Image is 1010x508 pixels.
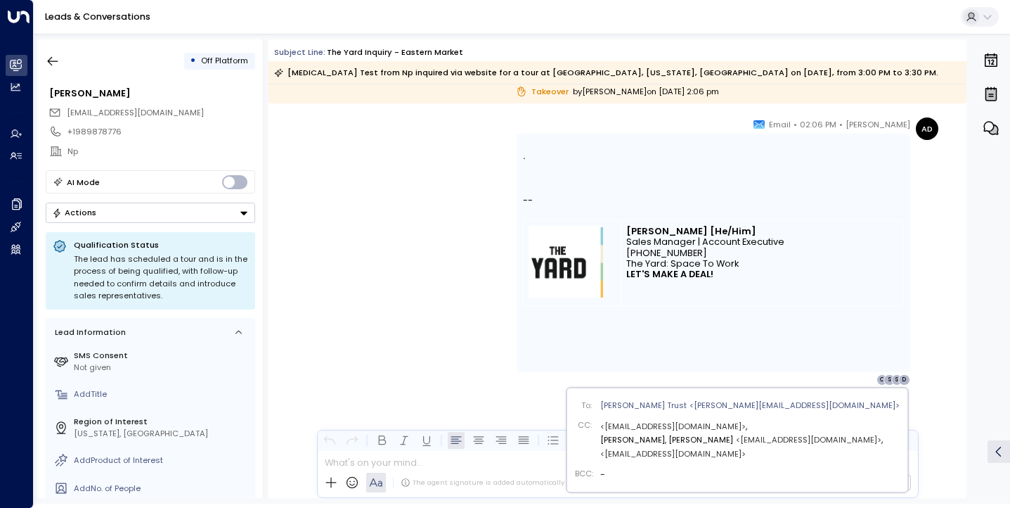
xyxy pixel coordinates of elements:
span: [PHONE_NUMBER] [626,248,707,258]
label: SMS Consent [74,350,250,362]
p: Qualification Status [74,239,248,250]
div: [PERSON_NAME] [49,87,254,100]
b: LET'S MAKE A DEAL! [626,268,713,280]
div: The agent signature is added automatically [401,478,564,488]
button: Redo [343,432,360,449]
span: [PERSON_NAME] [846,118,910,132]
span: [PERSON_NAME] [He/Him] [626,226,756,236]
div: CC: [575,419,592,460]
div: • [190,51,196,71]
div: [US_STATE], [GEOGRAPHIC_DATA] [74,428,250,440]
span: < [EMAIL_ADDRESS][DOMAIN_NAME] > [600,447,746,459]
span: • [794,118,797,132]
span: cjgareis@gmail.com [67,107,204,119]
div: S [883,374,895,386]
span: [EMAIL_ADDRESS][DOMAIN_NAME] [67,107,204,118]
span: [PERSON_NAME] Trust [600,400,687,412]
span: Email [769,118,791,132]
span: < [PERSON_NAME][EMAIL_ADDRESS][DOMAIN_NAME] > [689,400,900,412]
label: Region of Interest [74,416,250,428]
span: < [EMAIL_ADDRESS][DOMAIN_NAME] > [736,434,881,446]
div: To: [575,400,592,412]
div: Button group with a nested menu [46,203,255,223]
div: S [891,374,902,386]
span: -- [523,193,903,207]
div: AD [916,118,938,140]
div: Lead Information [51,326,126,338]
a: The Yard: Space To Work [626,258,739,269]
div: Not given [74,362,250,374]
img: AD_4nXdK-jsDwuT-y_80pKPBOQsDiW9dJonsuKKuGkIJOyxvZuOfIuDyaJs2SgXrb5lDc6qu8fD4NQhfAoZGrGLCiVAn6fpXh... [529,226,603,300]
span: • [839,118,843,132]
button: Undo [321,432,337,449]
div: AI Mode [67,175,100,189]
div: The Yard Inquiry - Eastern Market [327,46,463,58]
span: Off Platform [201,55,248,66]
div: [MEDICAL_DATA] Test from Np inquired via website for a tour at [GEOGRAPHIC_DATA], [US_STATE], [GE... [274,65,938,80]
button: Actions [46,203,255,223]
span: Subject Line: [274,46,325,58]
div: D [898,374,909,386]
div: AddNo. of People [74,483,250,495]
a: Leads & Conversations [45,11,150,23]
span: 02:06 PM [800,118,836,132]
div: Actions [52,208,96,217]
span: Takeover [516,86,569,98]
div: +1989878776 [67,126,254,138]
div: The lead has scheduled a tour and is in the process of being qualified, with follow-up needed to ... [74,253,248,303]
div: BCC: [575,467,592,481]
div: by [PERSON_NAME] on [DATE] 2:06 pm [268,80,966,103]
div: AddTitle [74,388,250,400]
span: [PERSON_NAME], [PERSON_NAME] [600,434,733,446]
span: Sales Manager | Account Executive [626,236,784,247]
div: , [600,419,900,433]
div: AddProduct of Interest [74,455,250,466]
div: - [600,467,900,481]
span: < [EMAIL_ADDRESS][DOMAIN_NAME] > [600,421,746,433]
div: , [600,433,900,446]
div: Np [67,146,254,158]
div: C [876,374,888,386]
